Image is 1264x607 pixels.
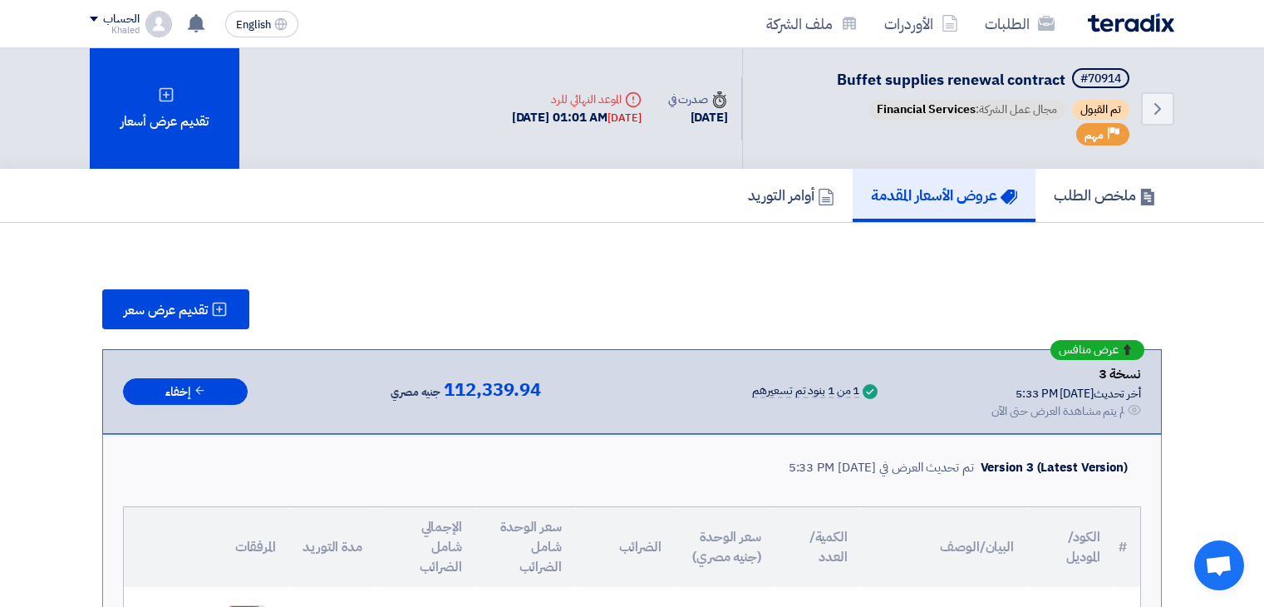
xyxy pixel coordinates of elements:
[1035,169,1174,222] a: ملخص الطلب
[991,363,1141,385] div: نسخة 3
[752,385,859,398] div: 1 من 1 بنود تم تسعيرهم
[668,108,728,127] div: [DATE]
[90,26,139,35] div: Khaled
[981,458,1128,477] div: Version 3 (Latest Version)
[103,12,139,27] div: الحساب
[1059,344,1119,356] span: عرض منافس
[991,385,1141,402] div: أخر تحديث [DATE] 5:33 PM
[877,101,976,118] span: Financial Services
[1084,127,1104,143] span: مهم
[289,507,376,587] th: مدة التوريد
[1072,100,1129,120] span: تم القبول
[1054,185,1156,205] h5: ملخص الطلب
[376,507,475,587] th: الإجمالي شامل الضرائب
[730,169,853,222] a: أوامر التوريد
[236,19,271,31] span: English
[102,289,249,329] button: تقديم عرض سعر
[837,68,1065,91] span: Buffet supplies renewal contract
[1080,73,1121,85] div: #70914
[991,402,1124,420] div: لم يتم مشاهدة العرض حتى الآن
[748,185,834,205] h5: أوامر التوريد
[837,68,1133,91] h5: Buffet supplies renewal contract
[145,11,172,37] img: profile_test.png
[789,458,974,477] div: تم تحديث العرض في [DATE] 5:33 PM
[775,507,861,587] th: الكمية/العدد
[971,4,1068,43] a: الطلبات
[512,108,642,127] div: [DATE] 01:01 AM
[668,91,728,108] div: صدرت في
[1088,13,1174,32] img: Teradix logo
[123,378,248,406] button: إخفاء
[512,91,642,108] div: الموعد النهائي للرد
[225,11,298,37] button: English
[871,4,971,43] a: الأوردرات
[1114,507,1140,587] th: #
[853,169,1035,222] a: عروض الأسعار المقدمة
[871,185,1017,205] h5: عروض الأسعار المقدمة
[607,110,641,126] div: [DATE]
[475,507,575,587] th: سعر الوحدة شامل الضرائب
[753,4,871,43] a: ملف الشركة
[124,303,208,317] span: تقديم عرض سعر
[391,382,440,402] span: جنيه مصري
[675,507,775,587] th: سعر الوحدة (جنيه مصري)
[868,100,1065,120] span: مجال عمل الشركة:
[575,507,675,587] th: الضرائب
[1194,540,1244,590] a: Open chat
[90,48,239,169] div: تقديم عرض أسعار
[124,507,289,587] th: المرفقات
[444,380,541,400] span: 112,339.94
[861,507,1027,587] th: البيان/الوصف
[1027,507,1114,587] th: الكود/الموديل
